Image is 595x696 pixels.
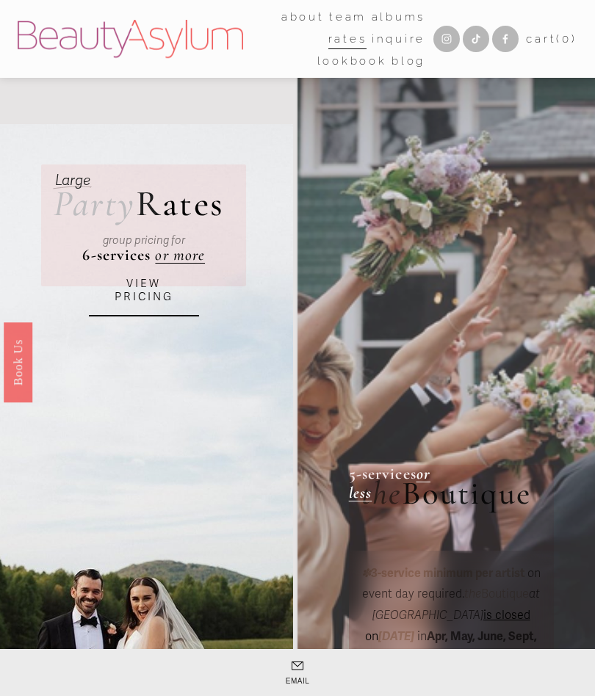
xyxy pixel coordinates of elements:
[464,587,481,601] em: the
[433,26,460,52] a: Instagram
[18,20,243,58] img: Beauty Asylum | Bridal Hair &amp; Makeup Charlotte &amp; Atlanta
[562,32,571,46] span: 0
[361,566,371,581] em: ✽
[329,6,367,28] a: folder dropdown
[349,464,430,501] a: or less
[402,474,531,513] span: Boutique
[463,26,489,52] a: TikTok
[55,171,90,189] em: Large
[414,629,539,665] span: in
[281,6,325,28] a: folder dropdown
[103,233,185,247] em: group pricing for
[371,566,525,581] strong: 3-service minimum per artist
[464,587,529,601] span: Boutique
[54,186,225,222] h2: ates
[372,6,426,28] a: albums
[89,265,199,316] a: VIEW PRICING
[329,7,367,27] span: team
[556,32,577,46] span: ( )
[328,28,367,50] a: Rates
[426,629,540,665] strong: Apr, May, June, Sept, Oct, Nov
[317,50,387,72] a: Lookbook
[54,181,135,225] em: Party
[392,50,425,72] a: Blog
[483,608,530,623] span: is closed
[526,29,577,49] a: 0 items in cart
[227,678,369,685] span: Email
[136,181,162,225] span: R
[4,322,32,402] a: Book Us
[492,26,519,52] a: Facebook
[349,464,416,483] strong: 5-services
[361,563,541,669] p: on
[372,28,425,50] a: Inquire
[378,629,414,644] em: [DATE]
[281,7,325,27] span: about
[227,660,369,685] a: Email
